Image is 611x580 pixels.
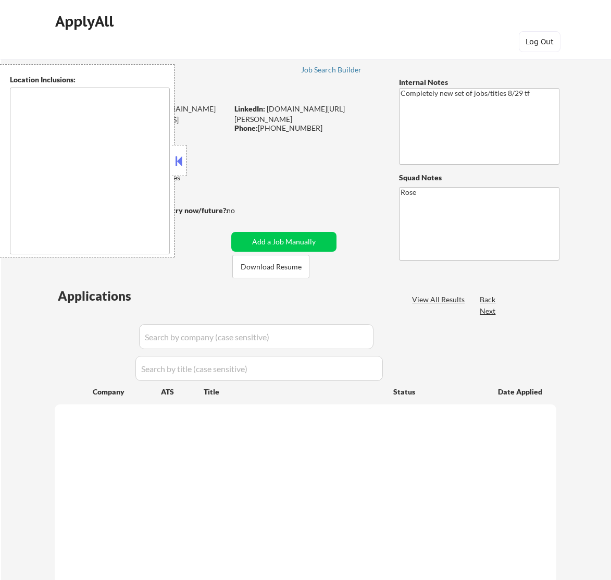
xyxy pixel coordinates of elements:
[135,356,383,381] input: Search by title (case sensitive)
[55,13,117,30] div: ApplyAll
[498,387,544,397] div: Date Applied
[204,387,383,397] div: Title
[232,255,309,278] button: Download Resume
[58,290,161,302] div: Applications
[234,124,258,132] strong: Phone:
[139,324,373,349] input: Search by company (case sensitive)
[234,104,345,124] a: [DOMAIN_NAME][URL][PERSON_NAME]
[161,387,204,397] div: ATS
[231,232,336,252] button: Add a Job Manually
[399,77,559,88] div: Internal Notes
[480,294,496,305] div: Back
[234,123,382,133] div: [PHONE_NUMBER]
[10,75,170,85] div: Location Inclusions:
[399,172,559,183] div: Squad Notes
[93,387,161,397] div: Company
[393,382,483,401] div: Status
[227,205,256,216] div: no
[301,66,362,73] div: Job Search Builder
[234,104,265,113] strong: LinkedIn:
[480,306,496,316] div: Next
[519,31,560,52] button: Log Out
[412,294,468,305] div: View All Results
